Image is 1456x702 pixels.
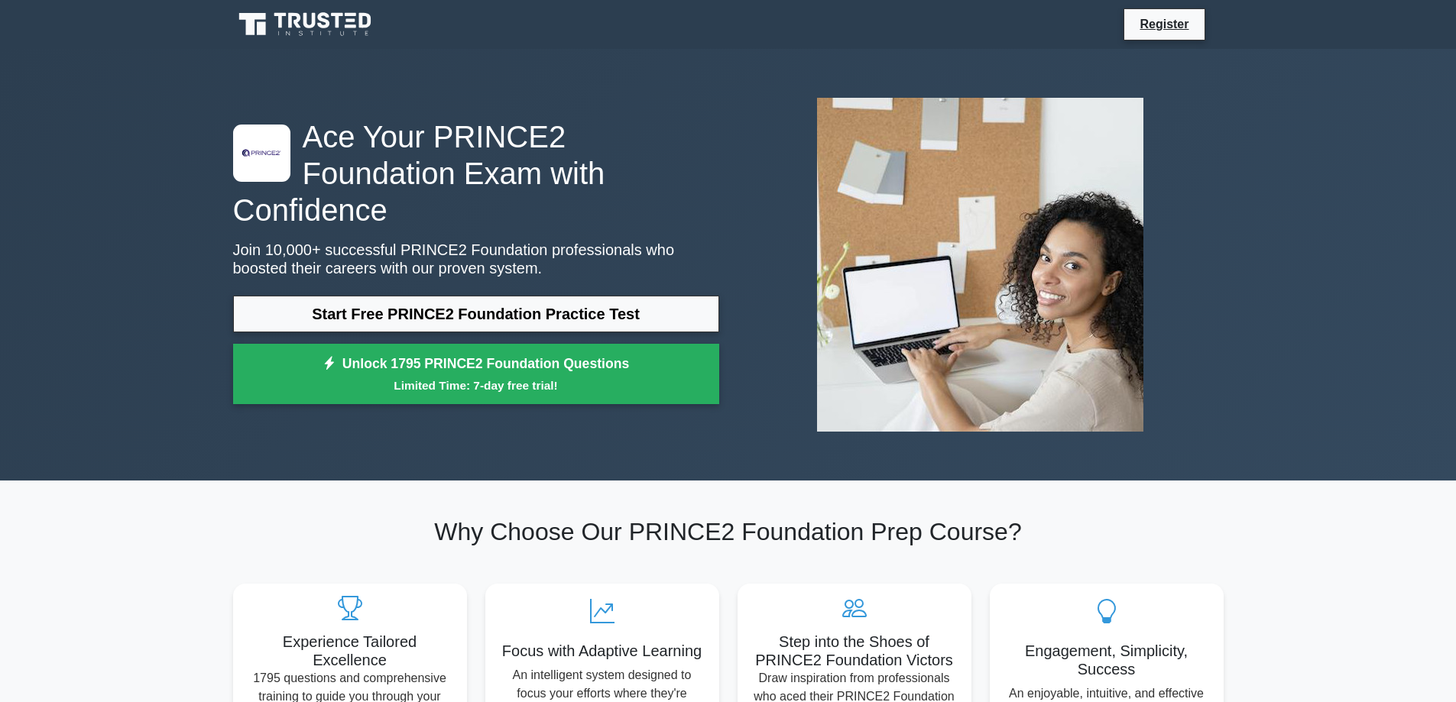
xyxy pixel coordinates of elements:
a: Register [1130,15,1198,34]
a: Start Free PRINCE2 Foundation Practice Test [233,296,719,332]
h5: Focus with Adaptive Learning [498,642,707,660]
h1: Ace Your PRINCE2 Foundation Exam with Confidence [233,118,719,228]
h2: Why Choose Our PRINCE2 Foundation Prep Course? [233,517,1224,546]
p: Join 10,000+ successful PRINCE2 Foundation professionals who boosted their careers with our prove... [233,241,719,277]
small: Limited Time: 7-day free trial! [252,377,700,394]
a: Unlock 1795 PRINCE2 Foundation QuestionsLimited Time: 7-day free trial! [233,344,719,405]
h5: Experience Tailored Excellence [245,632,455,669]
h5: Step into the Shoes of PRINCE2 Foundation Victors [750,632,959,669]
h5: Engagement, Simplicity, Success [1002,642,1211,678]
